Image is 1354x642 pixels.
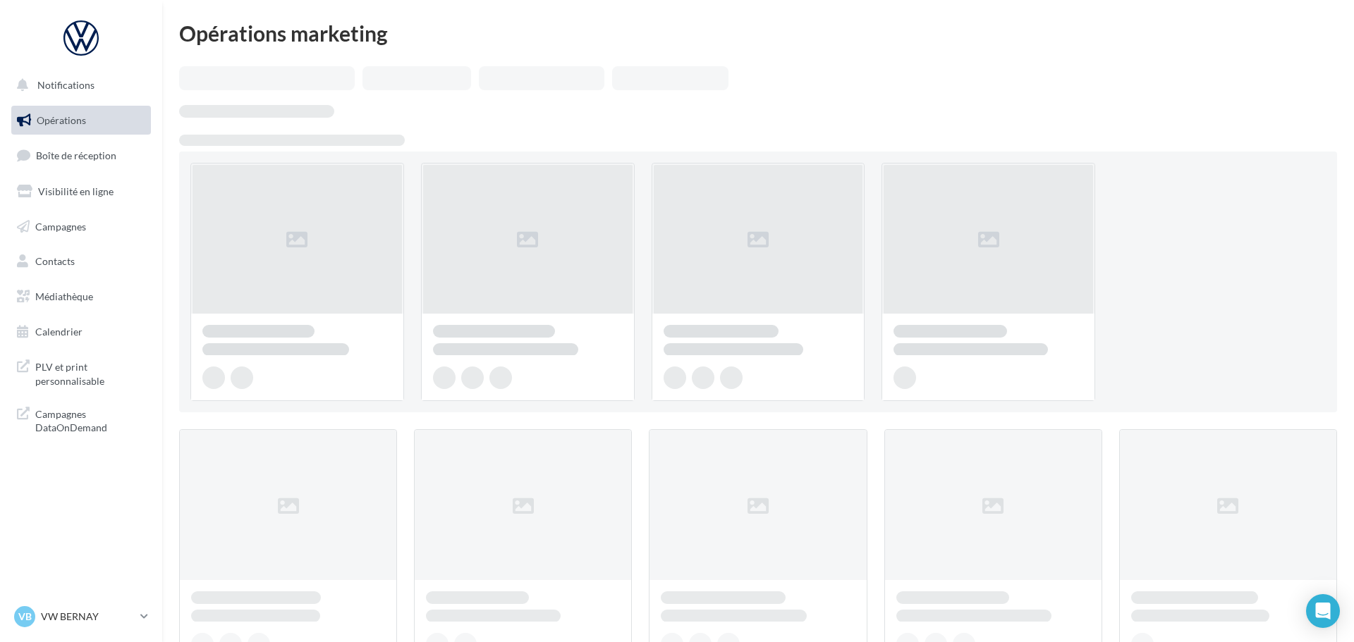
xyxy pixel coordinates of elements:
[37,79,94,91] span: Notifications
[8,212,154,242] a: Campagnes
[8,352,154,393] a: PLV et print personnalisable
[35,255,75,267] span: Contacts
[8,177,154,206] a: Visibilité en ligne
[18,610,32,624] span: VB
[35,405,145,435] span: Campagnes DataOnDemand
[8,247,154,276] a: Contacts
[35,326,83,338] span: Calendrier
[36,149,116,161] span: Boîte de réception
[38,185,114,197] span: Visibilité en ligne
[1306,594,1340,628] div: Open Intercom Messenger
[41,610,135,624] p: VW BERNAY
[8,106,154,135] a: Opérations
[8,140,154,171] a: Boîte de réception
[8,317,154,347] a: Calendrier
[8,282,154,311] a: Médiathèque
[35,290,93,302] span: Médiathèque
[35,220,86,232] span: Campagnes
[11,603,151,630] a: VB VW BERNAY
[179,23,1337,44] div: Opérations marketing
[8,399,154,440] a: Campagnes DataOnDemand
[35,357,145,388] span: PLV et print personnalisable
[37,114,86,126] span: Opérations
[8,70,148,100] button: Notifications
